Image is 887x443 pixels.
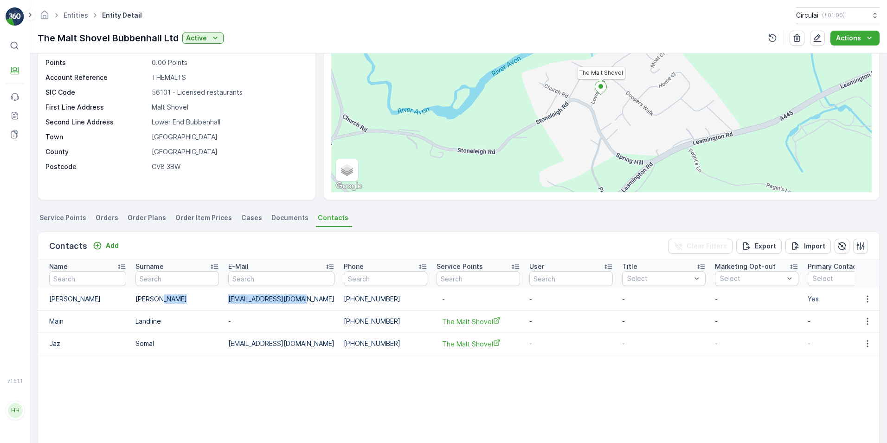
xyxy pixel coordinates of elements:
p: Malt Shovel [152,103,306,112]
span: Contacts [318,213,348,222]
button: Circulai(+01:00) [796,7,880,23]
p: [GEOGRAPHIC_DATA] [152,132,306,142]
p: - [622,294,706,304]
p: Select [813,274,877,283]
p: Title [622,262,637,271]
td: [PHONE_NUMBER] [339,288,432,310]
img: logo [6,7,24,26]
p: SIC Code [45,88,148,97]
span: v 1.51.1 [6,378,24,384]
td: [PHONE_NUMBER] [339,310,432,332]
td: - [525,332,617,355]
p: Second Line Address [45,117,148,127]
p: [GEOGRAPHIC_DATA] [152,147,306,156]
span: Order Item Prices [175,213,232,222]
p: Primary Contact [808,262,859,271]
button: Active [182,33,224,44]
a: Entities [64,11,88,19]
p: Import [804,241,825,251]
button: HH [6,385,24,436]
p: User [529,262,544,271]
td: - [224,310,339,332]
a: The Malt Shovel [442,317,514,326]
span: Orders [96,213,118,222]
p: Add [106,241,119,250]
p: [EMAIL_ADDRESS][DOMAIN_NAME] [228,294,334,304]
p: [PERSON_NAME] [135,294,219,304]
p: First Line Address [45,103,148,112]
input: Search [437,271,520,286]
p: 0.00 Points [152,58,306,67]
p: 56101 - Licensed restaurants [152,88,306,97]
p: - [715,294,798,304]
p: Active [186,33,207,43]
p: Phone [344,262,364,271]
button: Clear Filters [668,239,733,254]
p: Name [49,262,68,271]
p: Jaz [49,339,126,348]
button: Import [785,239,831,254]
p: The Malt Shovel Bubbenhall Ltd [38,31,179,45]
div: HH [8,403,23,418]
span: Documents [271,213,309,222]
button: Actions [830,31,880,46]
p: Actions [836,33,861,43]
a: Layers [337,160,357,180]
span: Entity Detail [100,11,144,20]
p: [PERSON_NAME] [49,294,126,304]
a: Open this area in Google Maps (opens a new window) [334,180,364,192]
p: Town [45,132,148,142]
p: County [45,147,148,156]
input: Search [135,271,219,286]
span: Cases [241,213,262,222]
p: Points [45,58,148,67]
p: CV8 3BW [152,162,306,171]
input: Search [228,271,334,286]
p: - [622,317,706,326]
input: Search [529,271,613,286]
img: Google [334,180,364,192]
input: Search [49,271,126,286]
p: Lower End Bubbenhall [152,117,306,127]
p: Surname [135,262,164,271]
p: - [622,339,706,348]
p: E-Mail [228,262,249,271]
span: Service Points [39,213,86,222]
p: Select [720,274,784,283]
p: Somal [135,339,219,348]
p: Postcode [45,162,148,171]
p: Clear Filters [687,241,727,251]
td: [PHONE_NUMBER] [339,332,432,355]
p: - [715,339,798,348]
td: - [525,288,617,310]
p: Contacts [49,240,87,253]
p: Marketing Opt-out [715,262,776,271]
p: - [715,317,798,326]
p: [EMAIL_ADDRESS][DOMAIN_NAME] [228,339,334,348]
p: Account Reference [45,73,148,82]
button: Add [89,240,122,251]
p: - [442,294,514,304]
input: Search [344,271,427,286]
button: Export [736,239,782,254]
p: ( +01:00 ) [822,12,845,19]
p: Service Points [437,262,483,271]
a: Homepage [39,13,50,21]
p: THEMALTS [152,73,306,82]
a: The Malt Shovel [442,339,514,349]
td: - [525,310,617,332]
p: Select [627,274,691,283]
p: Circulai [796,11,818,20]
p: Landline [135,317,219,326]
span: Order Plans [128,213,166,222]
p: Main [49,317,126,326]
p: Export [755,241,776,251]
